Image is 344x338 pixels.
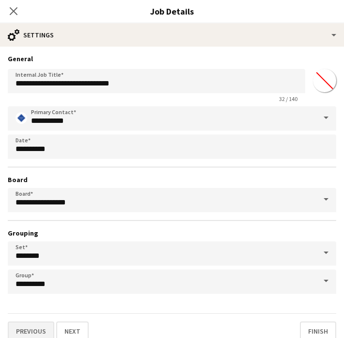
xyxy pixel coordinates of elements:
h3: General [8,54,336,63]
h3: Board [8,175,336,184]
h3: Grouping [8,229,336,237]
span: 32 / 140 [271,95,305,102]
